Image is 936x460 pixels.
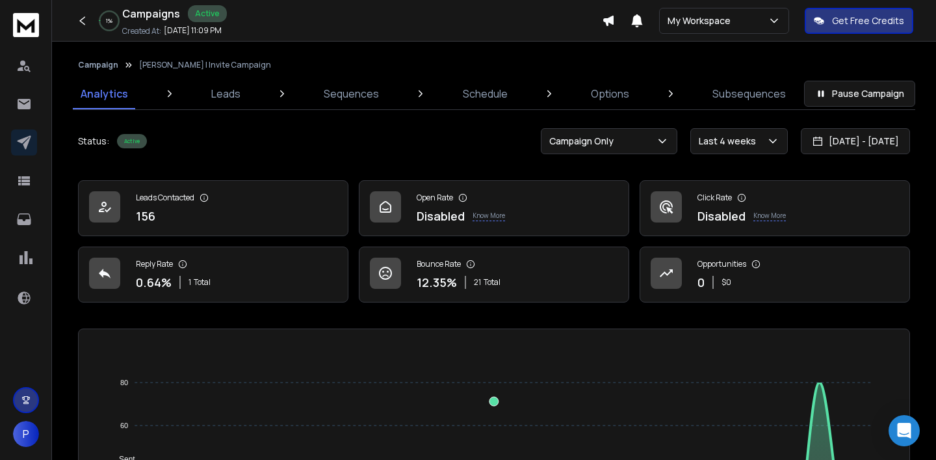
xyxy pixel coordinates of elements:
[455,78,515,109] a: Schedule
[78,135,109,148] p: Status:
[13,421,39,447] button: P
[81,86,128,101] p: Analytics
[705,78,794,109] a: Subsequences
[668,14,736,27] p: My Workspace
[203,78,248,109] a: Leads
[463,86,508,101] p: Schedule
[164,25,222,36] p: [DATE] 11:09 PM
[721,277,731,288] p: $ 0
[136,273,172,291] p: 0.64 %
[801,128,910,154] button: [DATE] - [DATE]
[136,193,194,203] p: Leads Contacted
[120,422,128,429] tspan: 60
[73,78,136,109] a: Analytics
[106,17,112,25] p: 1 %
[117,134,147,148] div: Active
[188,5,227,22] div: Active
[139,60,271,70] p: [PERSON_NAME] | Invite Campaign
[753,211,786,221] p: Know More
[591,86,629,101] p: Options
[13,13,39,37] img: logo
[417,259,461,269] p: Bounce Rate
[136,207,155,225] p: 156
[359,247,629,303] a: Bounce Rate12.35%21Total
[804,81,915,107] button: Pause Campaign
[194,277,211,288] span: Total
[316,78,387,109] a: Sequences
[359,180,629,236] a: Open RateDisabledKnow More
[211,86,240,101] p: Leads
[712,86,786,101] p: Subsequences
[805,8,913,34] button: Get Free Credits
[473,211,505,221] p: Know More
[640,180,910,236] a: Click RateDisabledKnow More
[697,193,732,203] p: Click Rate
[188,277,191,288] span: 1
[474,277,481,288] span: 21
[78,247,348,303] a: Reply Rate0.64%1Total
[136,259,173,269] p: Reply Rate
[697,273,705,291] p: 0
[417,207,465,225] p: Disabled
[122,6,180,21] h1: Campaigns
[417,273,457,291] p: 12.35 %
[549,135,619,148] p: Campaign Only
[697,259,746,269] p: Opportunities
[78,180,348,236] a: Leads Contacted156
[697,207,746,225] p: Disabled
[484,277,500,288] span: Total
[417,193,453,203] p: Open Rate
[78,60,118,70] button: Campaign
[640,247,910,303] a: Opportunities0$0
[699,135,761,148] p: Last 4 weeks
[832,14,904,27] p: Get Free Credits
[122,26,161,36] p: Created At:
[583,78,637,109] a: Options
[889,415,920,446] div: Open Intercom Messenger
[120,379,128,386] tspan: 80
[324,86,379,101] p: Sequences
